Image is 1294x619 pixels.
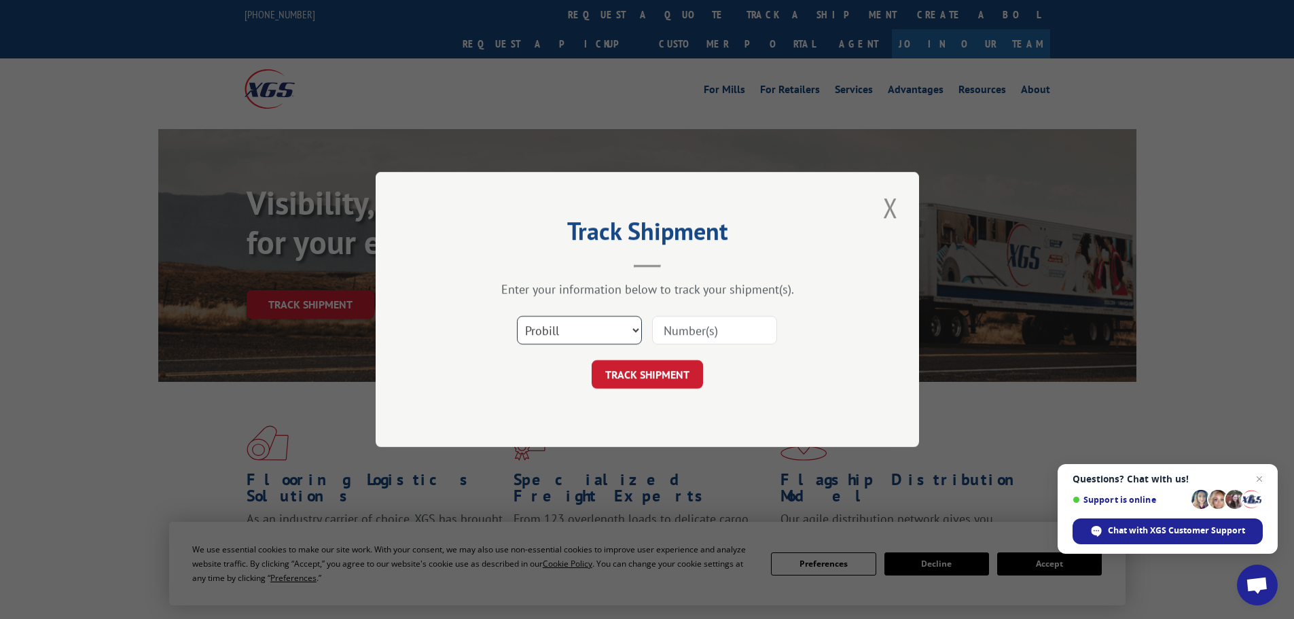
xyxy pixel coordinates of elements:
[1073,518,1263,544] span: Chat with XGS Customer Support
[1073,495,1187,505] span: Support is online
[652,316,777,344] input: Number(s)
[879,189,902,226] button: Close modal
[444,281,851,297] div: Enter your information below to track your shipment(s).
[1108,525,1245,537] span: Chat with XGS Customer Support
[1237,565,1278,605] a: Open chat
[1073,474,1263,484] span: Questions? Chat with us!
[592,360,703,389] button: TRACK SHIPMENT
[444,222,851,247] h2: Track Shipment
